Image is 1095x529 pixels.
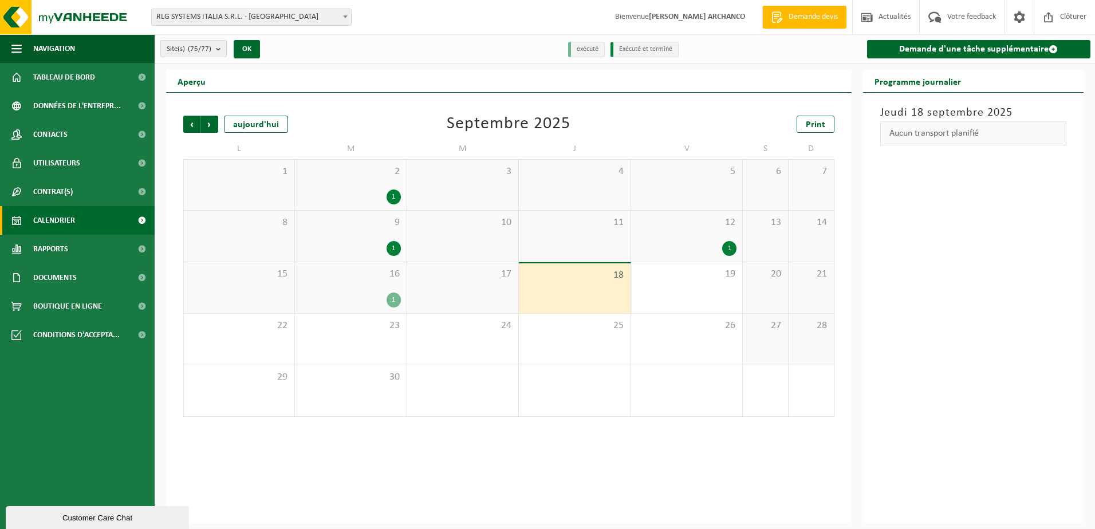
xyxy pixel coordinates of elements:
[188,45,211,53] count: (75/77)
[794,319,828,332] span: 28
[183,139,295,159] td: L
[190,268,289,281] span: 15
[722,241,736,256] div: 1
[190,165,289,178] span: 1
[407,139,519,159] td: M
[201,116,218,133] span: Suivant
[880,104,1067,121] h3: Jeudi 18 septembre 2025
[33,63,95,92] span: Tableau de bord
[525,165,624,178] span: 4
[33,206,75,235] span: Calendrier
[743,139,789,159] td: S
[183,116,200,133] span: Précédent
[33,263,77,292] span: Documents
[33,235,68,263] span: Rapports
[637,216,736,229] span: 12
[301,319,400,332] span: 23
[387,241,401,256] div: 1
[806,120,825,129] span: Print
[519,139,631,159] td: J
[190,371,289,384] span: 29
[789,139,834,159] td: D
[413,216,513,229] span: 10
[637,268,736,281] span: 19
[301,216,400,229] span: 9
[387,293,401,307] div: 1
[863,70,972,92] h2: Programme journalier
[224,116,288,133] div: aujourd'hui
[610,42,679,57] li: Exécuté et terminé
[749,268,782,281] span: 20
[413,165,513,178] span: 3
[797,116,834,133] a: Print
[301,371,400,384] span: 30
[447,116,570,133] div: Septembre 2025
[301,165,400,178] span: 2
[33,92,121,120] span: Données de l'entrepr...
[295,139,407,159] td: M
[151,9,352,26] span: RLG SYSTEMS ITALIA S.R.L. - TORINO
[33,177,73,206] span: Contrat(s)
[794,268,828,281] span: 21
[413,319,513,332] span: 24
[749,165,782,178] span: 6
[525,216,624,229] span: 11
[152,9,351,25] span: RLG SYSTEMS ITALIA S.R.L. - TORINO
[33,292,102,321] span: Boutique en ligne
[190,216,289,229] span: 8
[794,216,828,229] span: 14
[649,13,745,21] strong: [PERSON_NAME] ARCHANCO
[867,40,1091,58] a: Demande d'une tâche supplémentaire
[749,216,782,229] span: 13
[631,139,743,159] td: V
[794,165,828,178] span: 7
[880,121,1067,145] div: Aucun transport planifié
[637,165,736,178] span: 5
[33,149,80,177] span: Utilisateurs
[33,321,120,349] span: Conditions d'accepta...
[166,70,217,92] h2: Aperçu
[568,42,605,57] li: exécuté
[387,190,401,204] div: 1
[749,319,782,332] span: 27
[33,34,75,63] span: Navigation
[525,269,624,282] span: 18
[762,6,846,29] a: Demande devis
[190,319,289,332] span: 22
[525,319,624,332] span: 25
[786,11,841,23] span: Demande devis
[167,41,211,58] span: Site(s)
[6,504,191,529] iframe: chat widget
[413,268,513,281] span: 17
[33,120,68,149] span: Contacts
[160,40,227,57] button: Site(s)(75/77)
[637,319,736,332] span: 26
[234,40,260,58] button: OK
[301,268,400,281] span: 16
